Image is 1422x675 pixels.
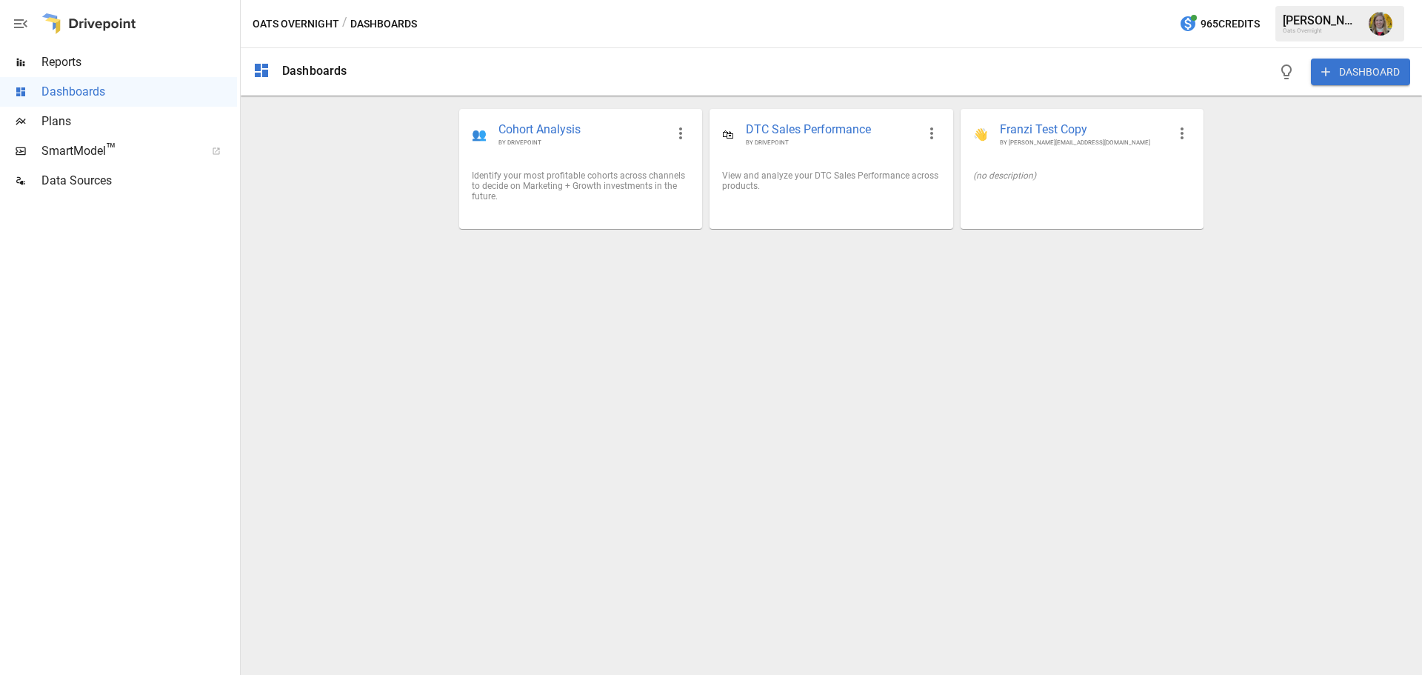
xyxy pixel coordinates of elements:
[1311,59,1410,85] button: DASHBOARD
[1000,139,1167,147] span: BY [PERSON_NAME][EMAIL_ADDRESS][DOMAIN_NAME]
[1283,13,1360,27] div: [PERSON_NAME]
[41,142,196,160] span: SmartModel
[746,139,916,147] span: BY DRIVEPOINT
[498,139,666,147] span: BY DRIVEPOINT
[973,170,1191,181] div: (no description)
[41,83,237,101] span: Dashboards
[41,113,237,130] span: Plans
[106,140,116,159] span: ™
[41,172,237,190] span: Data Sources
[1360,3,1401,44] button: Jackie Ghantous
[1000,122,1167,139] span: Franzi Test Copy
[282,64,347,78] div: Dashboards
[1283,27,1360,34] div: Oats Overnight
[1201,15,1260,33] span: 965 Credits
[973,127,988,142] div: 👋
[722,170,940,191] div: View and analyze your DTC Sales Performance across products.
[472,127,487,142] div: 👥
[722,127,734,142] div: 🛍
[746,122,916,139] span: DTC Sales Performance
[472,170,690,202] div: Identify your most profitable cohorts across channels to decide on Marketing + Growth investments...
[253,15,339,33] button: Oats Overnight
[41,53,237,71] span: Reports
[1173,10,1266,38] button: 965Credits
[1369,12,1392,36] img: Jackie Ghantous
[498,122,666,139] span: Cohort Analysis
[342,15,347,33] div: /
